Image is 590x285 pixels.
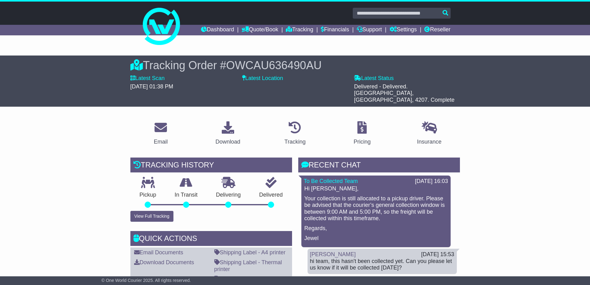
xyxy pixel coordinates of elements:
p: Delivering [207,192,250,198]
div: RECENT CHAT [298,158,460,174]
a: Download Documents [134,259,194,265]
a: Reseller [424,25,450,35]
span: © One World Courier 2025. All rights reserved. [102,278,191,283]
a: Dashboard [201,25,234,35]
p: Delivered [250,192,292,198]
a: Quote/Book [242,25,278,35]
a: Pricing [350,119,375,148]
span: [DATE] 01:38 PM [130,83,173,90]
a: [PERSON_NAME] [310,251,356,257]
p: In Transit [165,192,207,198]
a: To Be Collected Team [304,178,358,184]
div: Tracking Order # [130,59,460,72]
div: Pricing [354,138,371,146]
div: Download [216,138,240,146]
div: Quick Actions [130,231,292,248]
div: Insurance [417,138,442,146]
div: hi team, this hasn't been collected yet. Can you please let us know if it will be collected [DATE]? [310,258,454,271]
div: Email [154,138,168,146]
p: Jewel [304,235,448,242]
span: Delivered - Delivered. [GEOGRAPHIC_DATA], [GEOGRAPHIC_DATA], 4207. Complete [354,83,454,103]
label: Latest Status [354,75,394,82]
button: View Full Tracking [130,211,173,222]
a: Email [150,119,172,148]
a: Settings [390,25,417,35]
a: Financials [321,25,349,35]
a: Download [212,119,244,148]
p: Regards, [304,225,448,232]
a: Shipping Label - A4 printer [214,249,286,256]
p: Hi [PERSON_NAME], [304,185,448,192]
a: Email Documents [134,249,183,256]
a: Tracking [280,119,309,148]
p: Your collection is still allocated to a pickup driver. Please be advised that the courier’s gener... [304,195,448,222]
a: Insurance [413,119,446,148]
label: Latest Scan [130,75,165,82]
div: Tracking [284,138,305,146]
a: Consignment Note [214,276,265,282]
div: [DATE] 15:53 [421,251,454,258]
a: Tracking [286,25,313,35]
p: Pickup [130,192,166,198]
a: Shipping Label - Thermal printer [214,259,282,272]
a: Support [357,25,382,35]
div: [DATE] 16:03 [415,178,448,185]
label: Latest Location [242,75,283,82]
span: OWCAU636490AU [226,59,321,72]
div: Tracking history [130,158,292,174]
